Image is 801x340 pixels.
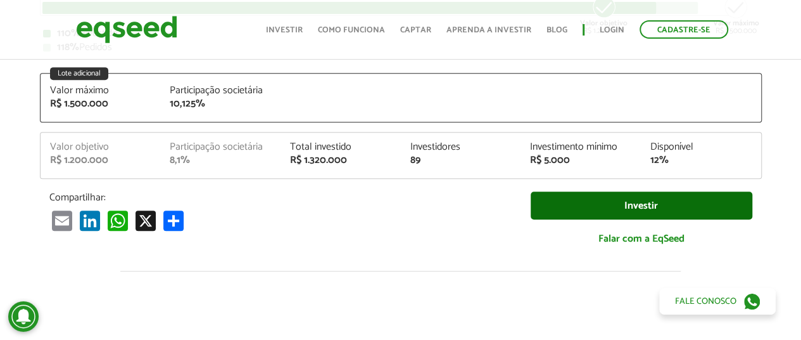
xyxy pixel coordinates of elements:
[170,86,271,96] div: Participação societária
[650,155,752,166] div: 12%
[659,288,776,315] a: Fale conosco
[170,142,271,152] div: Participação societária
[531,226,752,252] a: Falar com a EqSeed
[290,155,391,166] div: R$ 1.320.000
[530,155,631,166] div: R$ 5.000
[400,26,431,34] a: Captar
[105,210,130,231] a: WhatsApp
[318,26,385,34] a: Como funciona
[170,99,271,109] div: 10,125%
[50,142,151,152] div: Valor objetivo
[170,155,271,166] div: 8,1%
[531,192,752,220] a: Investir
[410,142,511,152] div: Investidores
[50,67,108,80] div: Lote adicional
[600,26,624,34] a: Login
[50,86,151,96] div: Valor máximo
[50,99,151,109] div: R$ 1.500.000
[266,26,303,34] a: Investir
[133,210,158,231] a: X
[49,192,512,204] p: Compartilhar:
[446,26,531,34] a: Aprenda a investir
[50,155,151,166] div: R$ 1.200.000
[49,210,75,231] a: Email
[530,142,631,152] div: Investimento mínimo
[650,142,752,152] div: Disponível
[546,26,567,34] a: Blog
[640,20,728,39] a: Cadastre-se
[410,155,511,166] div: 89
[161,210,186,231] a: Compartilhar
[290,142,391,152] div: Total investido
[77,210,103,231] a: LinkedIn
[76,13,177,46] img: EqSeed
